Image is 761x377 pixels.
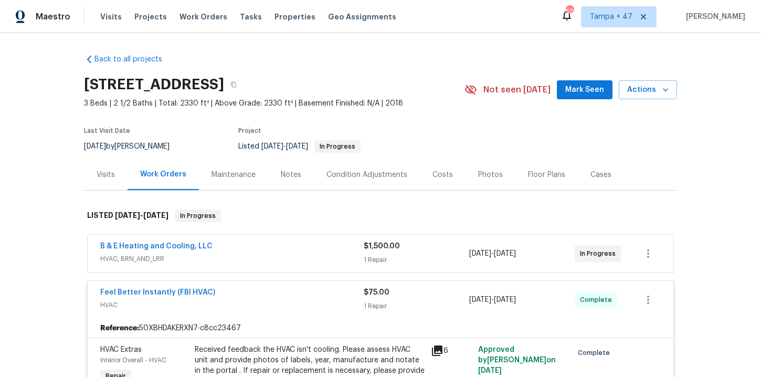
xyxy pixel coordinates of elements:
div: Photos [478,170,503,180]
div: Visits [97,170,115,180]
span: [DATE] [115,212,140,219]
span: Properties [274,12,315,22]
span: [DATE] [286,143,308,150]
span: Projects [134,12,167,22]
span: Last Visit Date [84,128,130,134]
span: [DATE] [494,296,516,303]
div: 50XBHDAKERXN7-c8cc23467 [88,319,673,338]
a: Feel Better Instantly (FBI HVAC) [100,289,215,296]
span: In Progress [176,211,220,221]
span: [DATE] [469,250,491,257]
span: Mark Seen [565,83,604,97]
h2: [STREET_ADDRESS] [84,79,224,90]
span: $1,500.00 [364,243,400,250]
div: LISTED [DATE]-[DATE]In Progress [84,199,677,233]
span: 3 Beds | 2 1/2 Baths | Total: 2330 ft² | Above Grade: 2330 ft² | Basement Finished: N/A | 2018 [84,98,464,109]
div: 6 [431,344,472,357]
div: Condition Adjustments [326,170,407,180]
span: Actions [627,83,669,97]
div: Cases [590,170,611,180]
span: [DATE] [143,212,168,219]
span: In Progress [580,248,620,259]
b: Reference: [100,323,139,333]
span: - [469,295,516,305]
span: HVAC Extras [100,346,142,353]
div: Costs [432,170,453,180]
button: Copy Address [224,75,243,94]
span: [DATE] [478,367,502,374]
span: [PERSON_NAME] [682,12,745,22]
span: [DATE] [494,250,516,257]
div: 521 [566,6,573,17]
div: Maintenance [212,170,256,180]
span: Work Orders [179,12,227,22]
span: $75.00 [364,289,389,296]
div: Work Orders [140,169,186,180]
span: Not seen [DATE] [483,85,551,95]
span: Visits [100,12,122,22]
span: Listed [238,143,361,150]
span: Approved by [PERSON_NAME] on [478,346,556,374]
a: Back to all projects [84,54,185,65]
span: Geo Assignments [328,12,396,22]
span: - [261,143,308,150]
h6: LISTED [87,210,168,222]
span: [DATE] [469,296,491,303]
span: - [469,248,516,259]
div: 1 Repair [364,301,469,311]
button: Actions [619,80,677,100]
div: Floor Plans [528,170,565,180]
div: Notes [281,170,301,180]
button: Mark Seen [557,80,612,100]
a: B & E Heating and Cooling, LLC [100,243,213,250]
div: by [PERSON_NAME] [84,140,182,153]
span: Maestro [36,12,70,22]
span: Interior Overall - HVAC [100,357,166,363]
div: 1 Repair [364,255,469,265]
span: Tasks [240,13,262,20]
span: HVAC [100,300,364,310]
span: - [115,212,168,219]
span: Complete [580,295,616,305]
span: Tampa + 47 [590,12,632,22]
span: Complete [578,348,614,358]
span: Project [238,128,261,134]
span: [DATE] [84,143,106,150]
span: [DATE] [261,143,283,150]
span: In Progress [315,143,360,150]
span: HVAC, BRN_AND_LRR [100,254,364,264]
